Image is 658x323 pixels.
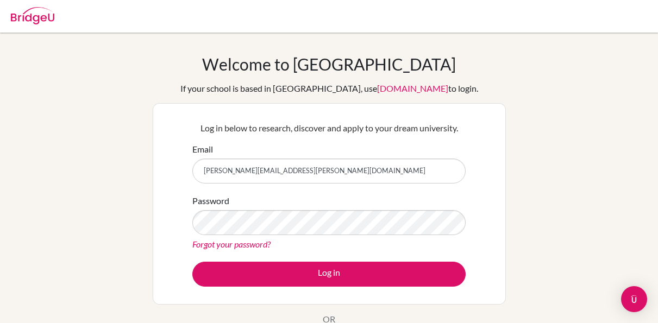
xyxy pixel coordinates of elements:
p: Log in below to research, discover and apply to your dream university. [192,122,466,135]
label: Password [192,194,229,207]
label: Email [192,143,213,156]
div: If your school is based in [GEOGRAPHIC_DATA], use to login. [180,82,478,95]
h1: Welcome to [GEOGRAPHIC_DATA] [202,54,456,74]
button: Log in [192,262,466,287]
div: Open Intercom Messenger [621,286,647,312]
img: Bridge-U [11,7,54,24]
a: Forgot your password? [192,239,271,249]
a: [DOMAIN_NAME] [377,83,448,93]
